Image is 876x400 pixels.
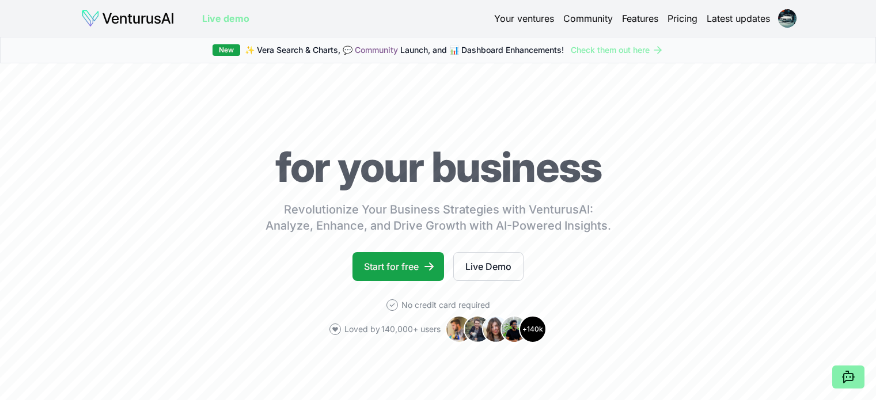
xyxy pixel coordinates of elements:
[245,44,564,56] span: ✨ Vera Search & Charts, 💬 Launch, and 📊 Dashboard Enhancements!
[202,12,249,25] a: Live demo
[778,9,797,28] img: ACg8ocKIo_1Hvn-ZdGNfOnPL7P5cQCkT7AL9k0EOk6w9IZCDKpN0hytC=s96-c
[494,12,554,25] a: Your ventures
[668,12,697,25] a: Pricing
[622,12,658,25] a: Features
[563,12,613,25] a: Community
[707,12,770,25] a: Latest updates
[445,315,473,343] img: Avatar 1
[464,315,491,343] img: Avatar 2
[500,315,528,343] img: Avatar 4
[81,9,175,28] img: logo
[482,315,510,343] img: Avatar 3
[571,44,663,56] a: Check them out here
[352,252,444,281] a: Start for free
[355,45,398,55] a: Community
[453,252,524,281] a: Live Demo
[213,44,240,56] div: New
